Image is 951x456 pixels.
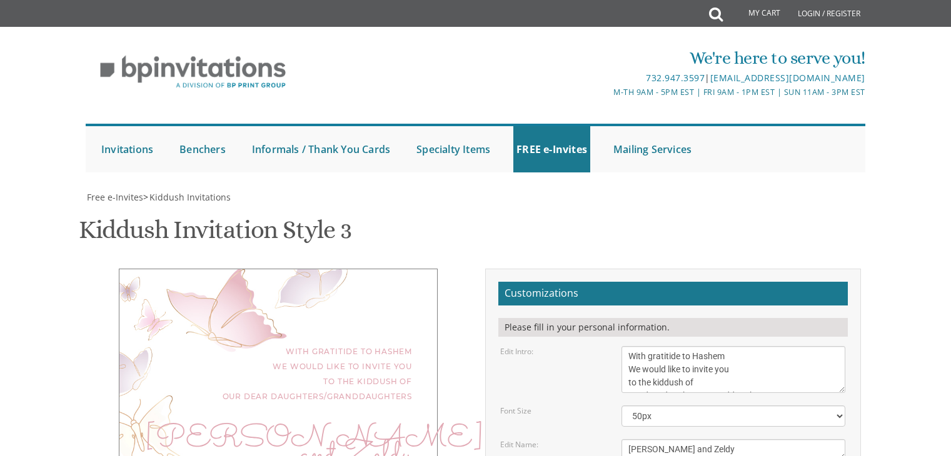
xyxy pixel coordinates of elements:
a: Informals / Thank You Cards [249,126,393,172]
a: Free e-Invites [86,191,143,203]
a: 732.947.3597 [646,72,705,84]
a: Specialty Items [413,126,493,172]
a: Mailing Services [610,126,695,172]
a: Invitations [98,126,156,172]
span: Kiddush Invitations [149,191,231,203]
div: We're here to serve you! [346,46,865,71]
span: > [143,191,231,203]
h1: Kiddush Invitation Style 3 [79,216,351,253]
a: Benchers [176,126,229,172]
a: [EMAIL_ADDRESS][DOMAIN_NAME] [710,72,865,84]
div: Please fill in your personal information. [498,318,848,337]
div: | [346,71,865,86]
label: Edit Intro: [500,346,533,357]
div: With gratitide to Hashem We would like to invite you to the kiddush of our dear daughters/grandda... [144,344,412,404]
a: FREE e-Invites [513,126,590,172]
div: M-Th 9am - 5pm EST | Fri 9am - 1pm EST | Sun 11am - 3pm EST [346,86,865,99]
span: Free e-Invites [87,191,143,203]
a: My Cart [722,1,789,26]
label: Edit Name: [500,439,538,450]
h2: Customizations [498,282,848,305]
img: BP Invitation Loft [86,46,300,98]
textarea: We would like to invite you to the kiddush of our dear daughter/granddaughter [621,346,845,393]
a: Kiddush Invitations [148,191,231,203]
label: Font Size [500,405,531,416]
